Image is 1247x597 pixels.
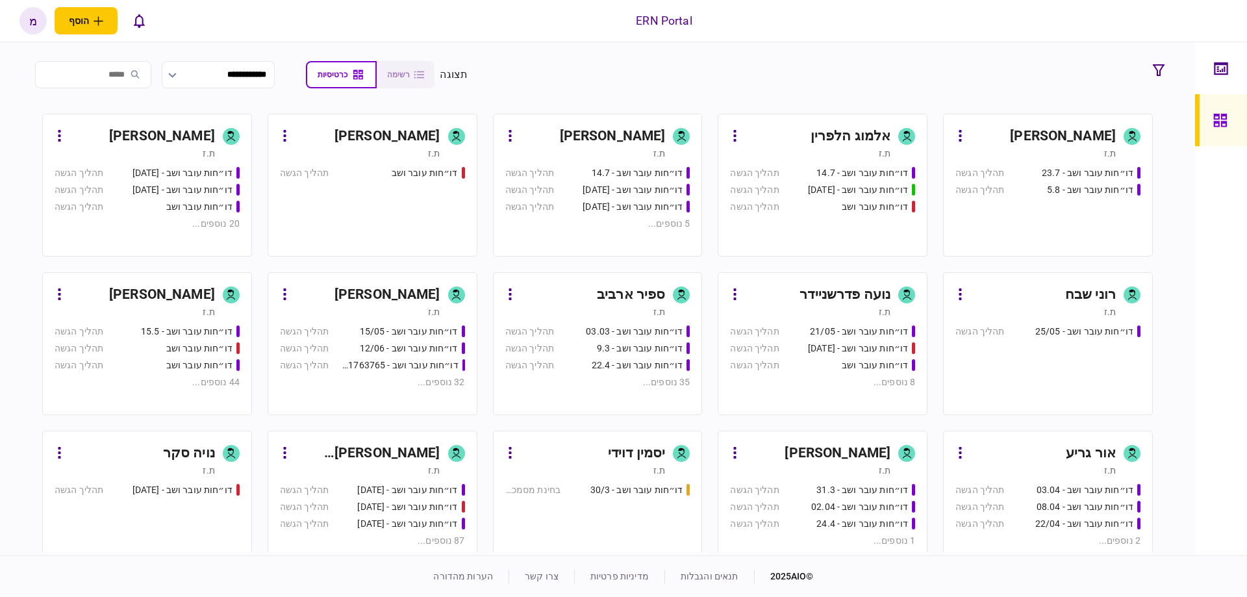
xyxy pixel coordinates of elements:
div: דו״חות עובר ושב - 23.7.25 [583,183,683,197]
div: תהליך הגשה [55,483,103,497]
div: תהליך הגשה [280,500,329,514]
div: דו״חות עובר ושב - 5.8 [1047,183,1133,197]
div: תהליך הגשה [730,200,779,214]
div: ת.ז [203,305,214,318]
div: דו״חות עובר ושב - 21/05 [810,325,908,338]
button: פתח רשימת התראות [125,7,153,34]
div: דו״חות עובר ושב [166,200,233,214]
a: מדיניות פרטיות [590,571,649,581]
div: ת.ז [428,464,440,477]
div: 8 נוספים ... [730,375,915,389]
a: [PERSON_NAME]ת.זדו״חות עובר ושב - 25.06.25תהליך הגשהדו״חות עובר ושב - 26.06.25תהליך הגשהדו״חות עו... [42,114,252,257]
div: דו״חות עובר ושב - 22.4 [592,359,683,372]
div: דו״חות עובר ושב - 19.03.2025 [132,483,233,497]
a: [PERSON_NAME]ת.זדו״חות עובר ושב - 23.7תהליך הגשהדו״חות עובר ושב - 5.8תהליך הגשה [943,114,1153,257]
div: תהליך הגשה [505,200,554,214]
div: תהליך הגשה [730,359,779,372]
div: [PERSON_NAME] [334,285,440,305]
div: ת.ז [653,147,665,160]
div: תהליך הגשה [730,342,779,355]
div: תצוגה [440,67,468,83]
div: ת.ז [1104,305,1116,318]
div: ERN Portal [636,12,692,29]
a: [PERSON_NAME]ת.זדו״חות עובר ושב - 15.5תהליך הגשהדו״חות עובר ושבתהליך הגשהדו״חות עובר ושבתהליך הגש... [42,272,252,415]
a: [PERSON_NAME]ת.זדו״חות עובר ושבתהליך הגשה [268,114,477,257]
div: תהליך הגשה [55,166,103,180]
div: ת.ז [203,147,214,160]
div: דו״חות עובר ושב - 19.3.25 [357,517,457,531]
div: תהליך הגשה [730,166,779,180]
div: נויה סקר [163,443,215,464]
div: [PERSON_NAME] [109,285,215,305]
div: תהליך הגשה [280,359,329,372]
div: דו״חות עובר ושב - 26.06.25 [132,183,233,197]
div: דו״חות עובר ושב - 14.7 [592,166,683,180]
button: רשימה [377,61,435,88]
div: תהליך הגשה [55,200,103,214]
div: תהליך הגשה [55,359,103,372]
div: ת.ז [428,147,440,160]
div: דו״חות עובר ושב - 02.04 [811,500,908,514]
div: 35 נוספים ... [505,375,690,389]
div: יסמין דוידי [608,443,665,464]
div: [PERSON_NAME] [334,126,440,147]
div: תהליך הגשה [955,166,1004,180]
div: 87 נוספים ... [280,534,465,548]
div: תהליך הגשה [955,500,1004,514]
div: ת.ז [653,464,665,477]
div: דו״חות עובר ושב - 15.5 [141,325,233,338]
div: רוני שבח [1065,285,1116,305]
a: נועה פדרשניידרת.זדו״חות עובר ושב - 21/05תהליך הגשהדו״חות עובר ושב - 03/06/25תהליך הגשהדו״חות עובר... [718,272,927,415]
div: תהליך הגשה [505,183,554,197]
a: צרו קשר [525,571,559,581]
a: נויה סקרת.זדו״חות עובר ושב - 19.03.2025תהליך הגשה [42,431,252,574]
div: תהליך הגשה [505,325,554,338]
div: נועה פדרשניידר [800,285,890,305]
div: תהליך הגשה [280,325,329,338]
div: דו״חות עובר ושב - 03.04 [1037,483,1133,497]
div: דו״חות עובר ושב [166,359,233,372]
div: ת.ז [653,305,665,318]
div: דו״חות עובר ושב [392,166,458,180]
div: ת.ז [428,305,440,318]
div: תהליך הגשה [730,500,779,514]
div: תהליך הגשה [280,166,329,180]
div: דו״חות עובר ושב - 19.3.25 [357,500,457,514]
div: [PERSON_NAME] [560,126,666,147]
div: דו״חות עובר ושב - 9.3 [597,342,683,355]
div: אור גריע [1066,443,1116,464]
div: דו״חות עובר ושב - 31.3 [816,483,908,497]
div: דו״חות עובר ושב - 14.7 [816,166,908,180]
div: תהליך הגשה [730,517,779,531]
a: הערות מהדורה [433,571,493,581]
div: [PERSON_NAME] [785,443,890,464]
div: [PERSON_NAME] [PERSON_NAME] [295,443,440,464]
div: דו״חות עובר ושב - 30/3 [590,483,683,497]
div: בחינת מסמכים [505,483,561,497]
div: 5 נוספים ... [505,217,690,231]
div: תהליך הגשה [280,342,329,355]
div: תהליך הגשה [955,325,1004,338]
a: [PERSON_NAME]ת.זדו״חות עובר ושב - 15/05תהליך הגשהדו״חות עובר ושב - 12/06תהליך הגשהדו״חות עובר ושב... [268,272,477,415]
div: דו״חות עובר ושב [166,342,233,355]
div: דו״חות עובר ושב - 15.07.25 [808,183,908,197]
div: תהליך הגשה [505,166,554,180]
div: דו״חות עובר ושב - 24.4 [816,517,908,531]
a: אלמוג הלפריןת.זדו״חות עובר ושב - 14.7תהליך הגשהדו״חות עובר ושב - 15.07.25תהליך הגשהדו״חות עובר וש... [718,114,927,257]
button: מ [19,7,47,34]
div: תהליך הגשה [730,325,779,338]
div: דו״חות עובר ושב - 19/03/2025 [357,483,457,497]
div: ת.ז [203,464,214,477]
div: תהליך הגשה [955,517,1004,531]
div: 44 נוספים ... [55,375,240,389]
div: ת.ז [1104,464,1116,477]
button: כרטיסיות [306,61,377,88]
div: דו״חות עובר ושב - 12/06 [360,342,458,355]
div: תהליך הגשה [730,483,779,497]
div: דו״חות עובר ושב - 511763765 18/06 [342,359,458,372]
div: ת.ז [879,147,890,160]
div: תהליך הגשה [280,483,329,497]
div: ספיר ארביב [597,285,665,305]
div: 1 נוספים ... [730,534,915,548]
